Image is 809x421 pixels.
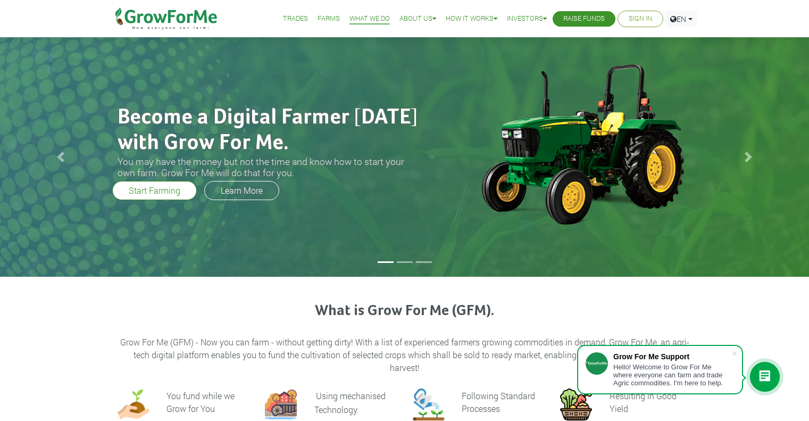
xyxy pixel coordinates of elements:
[507,13,547,24] a: Investors
[613,363,731,387] div: Hello! Welcome to Grow For Me where everyone can farm and trade Agric commodities. I'm here to help.
[118,389,149,420] img: growforme image
[349,13,390,24] a: What We Do
[413,389,445,420] img: growforme image
[318,13,340,24] a: Farms
[118,156,421,178] h3: You may have the money but not the time and know how to start your own farm. Grow For Me will do ...
[463,59,700,229] img: growforme image
[446,13,497,24] a: How it Works
[629,13,652,24] a: Sign In
[563,13,605,24] a: Raise Funds
[119,302,690,320] h3: What is Grow For Me (GFM).
[613,352,731,361] div: Grow For Me Support
[118,105,421,156] h2: Become a Digital Farmer [DATE] with Grow For Me.
[283,13,308,24] a: Trades
[665,11,697,27] a: EN
[112,181,197,200] a: Start Farming
[560,389,592,420] img: growforme image
[314,390,386,415] p: Using mechanised Technology.
[462,390,535,414] h6: Following Standard Processes
[166,390,235,414] h6: You fund while we Grow for You
[204,181,279,200] a: Learn More
[265,389,297,420] img: growforme image
[119,336,690,374] p: Grow For Me (GFM) - Now you can farm - without getting dirty! With a list of experienced farmers ...
[399,13,436,24] a: About Us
